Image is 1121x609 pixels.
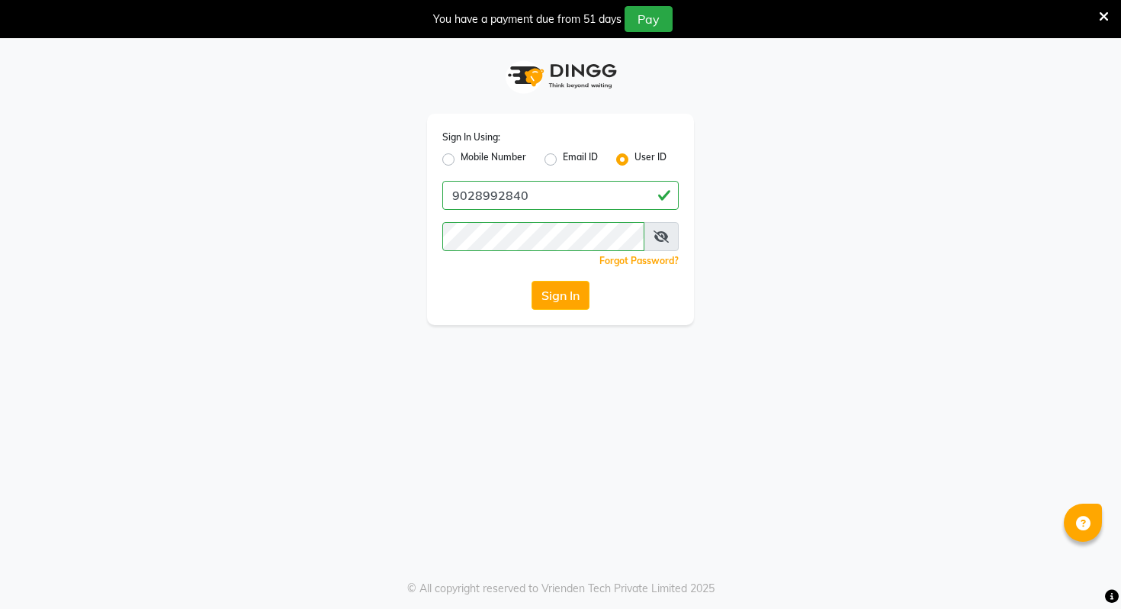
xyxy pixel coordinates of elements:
label: Sign In Using: [442,130,500,144]
a: Forgot Password? [599,255,679,266]
input: Username [442,181,679,210]
input: Username [442,222,644,251]
label: Mobile Number [461,150,526,169]
label: Email ID [563,150,598,169]
button: Pay [625,6,673,32]
label: User ID [634,150,666,169]
div: You have a payment due from 51 days [433,11,622,27]
img: logo1.svg [499,53,622,98]
button: Sign In [532,281,589,310]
